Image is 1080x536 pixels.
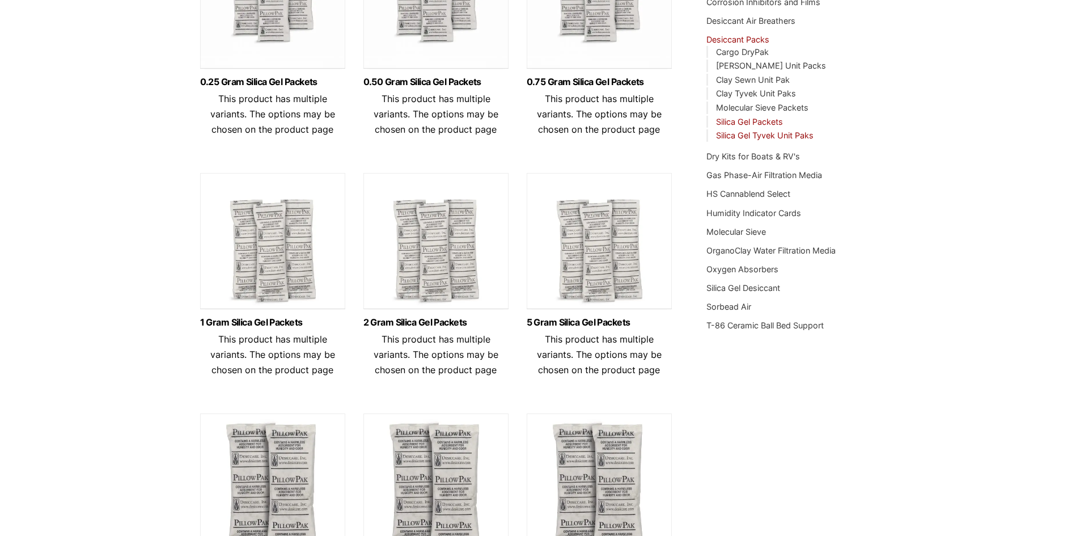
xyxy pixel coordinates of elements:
a: Silica Gel Desiccant [706,283,780,293]
a: Silica Gel Tyvek Unit Paks [716,130,814,140]
a: Cargo DryPak [716,47,769,57]
a: Dry Kits for Boats & RV's [706,151,800,161]
a: Silica Gel Packets [716,117,783,126]
a: Sorbead Air [706,302,751,311]
a: 1 Gram Silica Gel Packets [200,318,345,327]
a: 0.25 Gram Silica Gel Packets [200,77,345,87]
a: Desiccant Packs [706,35,769,44]
a: OrganoClay Water Filtration Media [706,246,836,255]
a: Molecular Sieve [706,227,766,237]
a: Humidity Indicator Cards [706,208,801,218]
a: Clay Tyvek Unit Paks [716,88,796,98]
a: HS Cannablend Select [706,189,790,199]
a: Clay Sewn Unit Pak [716,75,790,85]
span: This product has multiple variants. The options may be chosen on the product page [374,93,498,135]
a: [PERSON_NAME] Unit Packs [716,61,826,70]
span: This product has multiple variants. The options may be chosen on the product page [537,334,662,375]
a: Oxygen Absorbers [706,264,778,274]
span: This product has multiple variants. The options may be chosen on the product page [210,334,335,375]
a: 0.50 Gram Silica Gel Packets [363,77,509,87]
span: This product has multiple variants. The options may be chosen on the product page [537,93,662,135]
a: Molecular Sieve Packets [716,103,808,112]
a: T-86 Ceramic Ball Bed Support [706,320,824,330]
a: 0.75 Gram Silica Gel Packets [527,77,672,87]
a: Desiccant Air Breathers [706,16,795,26]
span: This product has multiple variants. The options may be chosen on the product page [210,93,335,135]
a: Gas Phase-Air Filtration Media [706,170,822,180]
span: This product has multiple variants. The options may be chosen on the product page [374,334,498,375]
a: 2 Gram Silica Gel Packets [363,318,509,327]
a: 5 Gram Silica Gel Packets [527,318,672,327]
